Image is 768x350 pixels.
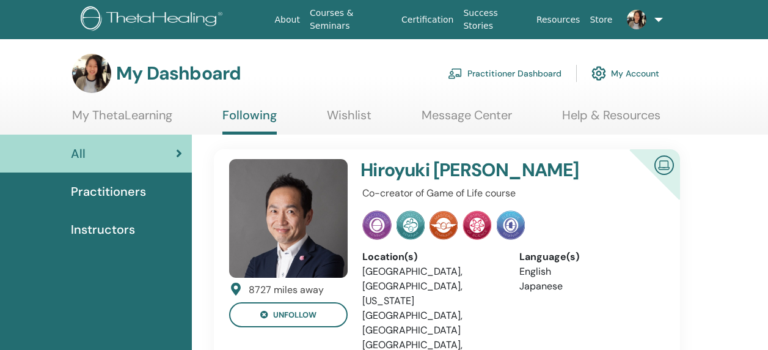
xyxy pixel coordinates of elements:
span: Practitioners [71,182,146,201]
div: Certified Online Instructor [610,149,680,220]
a: Help & Resources [562,108,660,132]
a: My Account [591,60,659,87]
a: Practitioner Dashboard [448,60,561,87]
img: logo.png [81,6,227,34]
a: Certification [397,9,458,31]
span: All [71,144,86,163]
li: [GEOGRAPHIC_DATA], [GEOGRAPHIC_DATA] [362,308,500,338]
img: default.jpg [72,54,111,93]
a: Following [222,108,277,135]
img: chalkboard-teacher.svg [448,68,463,79]
img: default.jpg [627,10,646,29]
button: unfollow [229,302,348,327]
div: 8727 miles away [249,283,324,297]
span: Instructors [71,220,135,239]
li: Japanese [519,279,657,294]
div: Language(s) [519,250,657,264]
h3: My Dashboard [116,62,241,84]
a: Store [585,9,617,31]
a: About [269,9,304,31]
a: Message Center [422,108,512,132]
h4: Hiroyuki [PERSON_NAME] [360,159,607,181]
p: Co-creator of Game of Life course [362,186,657,201]
li: [GEOGRAPHIC_DATA], [GEOGRAPHIC_DATA], [US_STATE] [362,264,500,308]
a: My ThetaLearning [72,108,172,132]
a: Resources [532,9,585,31]
img: Certified Online Instructor [649,151,679,178]
a: Wishlist [327,108,371,132]
a: Courses & Seminars [305,2,397,37]
img: cog.svg [591,63,606,84]
a: Success Stories [458,2,531,37]
div: Location(s) [362,250,500,264]
li: English [519,264,657,279]
img: default.jpg [229,159,348,278]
